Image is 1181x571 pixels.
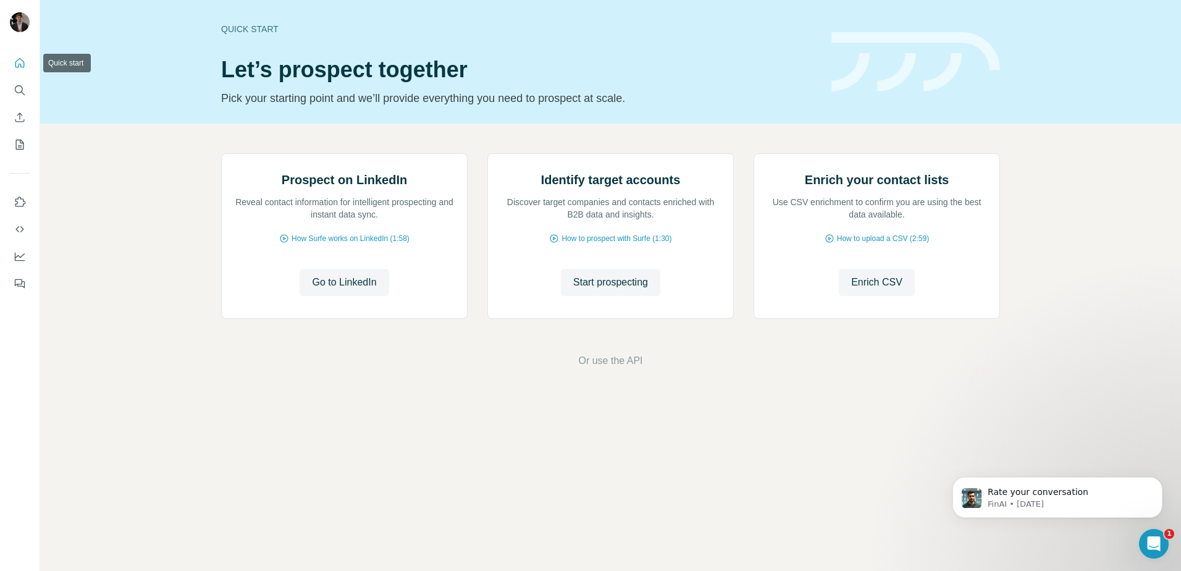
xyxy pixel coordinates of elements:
p: Pick your starting point and we’ll provide everything you need to prospect at scale. [221,90,817,107]
div: Quick start [221,23,817,35]
span: Enrich CSV [851,275,902,290]
span: How to prospect with Surfe (1:30) [561,233,671,244]
button: Search [10,79,30,101]
button: Use Surfe API [10,218,30,240]
img: banner [831,32,1000,92]
span: How Surfe works on LinkedIn (1:58) [292,233,410,244]
h2: Enrich your contact lists [805,171,949,188]
h1: Let’s prospect together [221,57,817,82]
span: Start prospecting [573,275,648,290]
button: Feedback [10,273,30,295]
span: Go to LinkedIn [312,275,376,290]
h2: Identify target accounts [541,171,681,188]
button: Start prospecting [561,269,660,296]
h2: Prospect on LinkedIn [282,171,407,188]
img: Avatar [10,12,30,32]
button: My lists [10,133,30,156]
button: Quick start [10,52,30,74]
button: Or use the API [578,353,642,368]
p: Use CSV enrichment to confirm you are using the best data available. [767,196,987,221]
span: 1 [1164,529,1174,539]
iframe: Intercom notifications message [934,451,1181,538]
iframe: Intercom live chat [1139,529,1169,559]
button: Enrich CSV [10,106,30,129]
button: Use Surfe on LinkedIn [10,191,30,213]
button: Dashboard [10,245,30,268]
p: Reveal contact information for intelligent prospecting and instant data sync. [234,196,455,221]
button: Enrich CSV [839,269,915,296]
span: How to upload a CSV (2:59) [837,233,929,244]
button: Go to LinkedIn [300,269,389,296]
p: Discover target companies and contacts enriched with B2B data and insights. [500,196,721,221]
